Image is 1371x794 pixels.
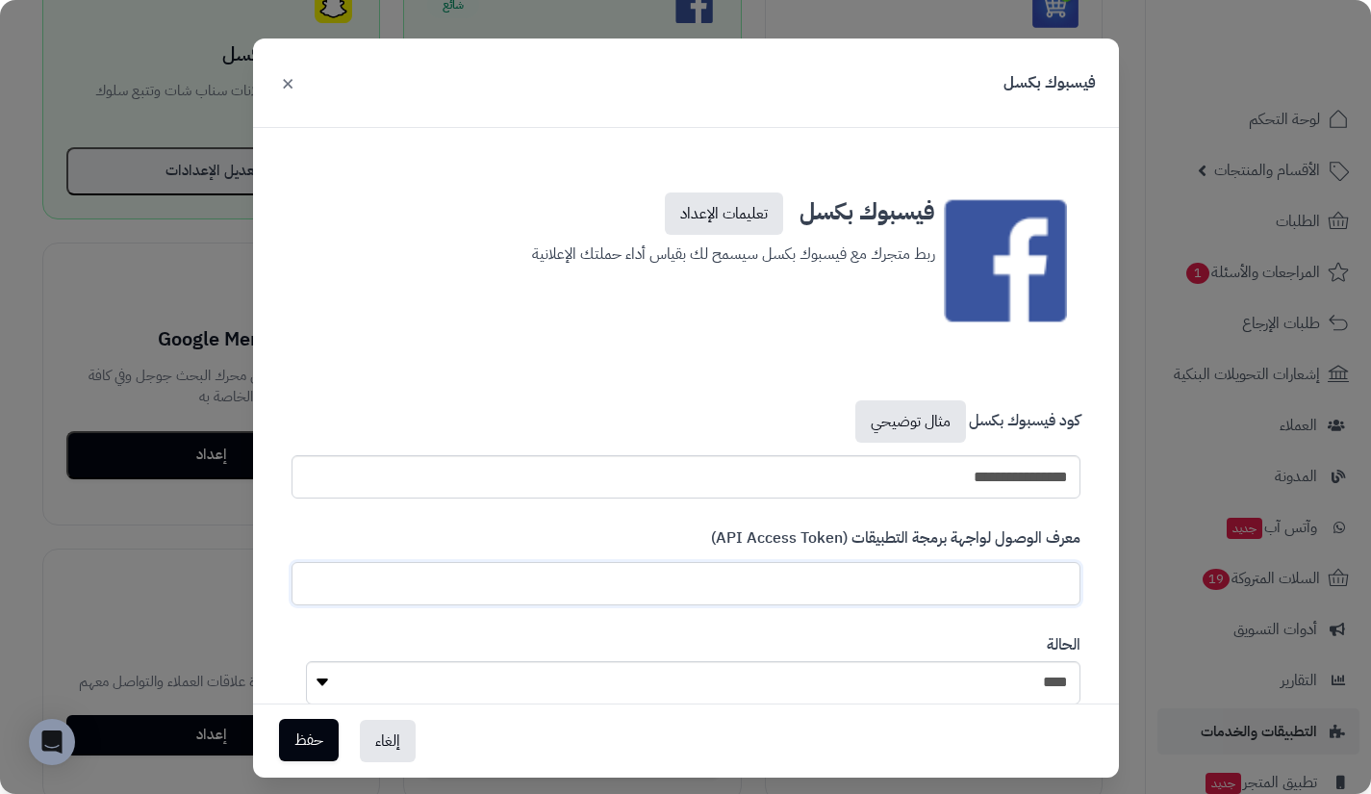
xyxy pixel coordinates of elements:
[437,185,935,235] h3: فيسبوك بكسل
[855,400,966,443] a: مثال توضيحي
[360,720,416,762] button: إلغاء
[1047,634,1080,656] label: الحالة
[437,235,935,268] p: ربط متجرك مع فيسبوك بكسل سيسمح لك بقياس أداء حملتك الإعلانية
[1003,72,1096,94] h3: فيسبوك بكسل
[944,185,1067,337] img: fb.png
[852,400,1080,450] label: كود فيسبوك بكسل
[711,527,1080,557] label: معرف الوصول لواجهة برمجة التطبيقات (API Access Token)
[665,192,783,235] a: تعليمات الإعداد
[29,719,75,765] div: Open Intercom Messenger
[279,719,339,761] button: حفظ
[276,62,299,104] button: ×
